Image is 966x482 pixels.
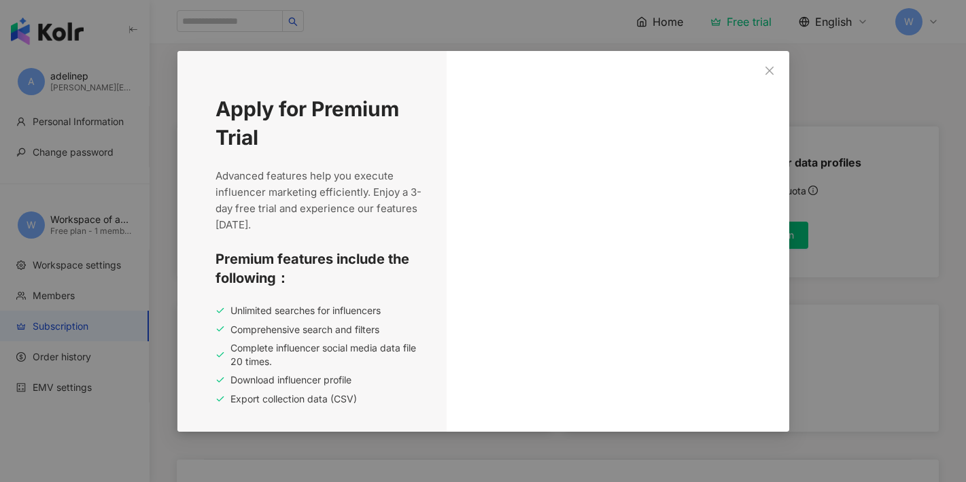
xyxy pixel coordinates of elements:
[215,94,422,152] span: Apply for Premium Trial
[215,322,422,336] div: Comprehensive search and filters
[215,304,422,317] div: Unlimited searches for influencers
[215,373,422,387] div: Download influencer profile
[756,56,783,84] button: Close
[215,341,422,368] div: Complete influencer social media data file 20 times.
[215,168,422,233] span: Advanced features help you execute influencer marketing efficiently. Enjoy a 3-day free trial and...
[215,392,422,405] div: Export collection data (CSV)
[764,65,775,75] span: close
[215,249,422,288] span: Premium features include the following：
